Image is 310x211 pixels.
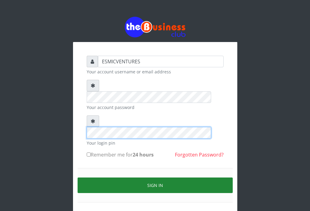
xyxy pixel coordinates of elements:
[87,104,224,111] small: Your account password
[87,69,224,75] small: Your account username or email address
[98,56,224,67] input: Username or email address
[78,178,233,193] button: Sign in
[87,151,154,158] label: Remember me for
[175,151,224,158] a: Forgotten Password?
[87,153,91,156] input: Remember me for24 hours
[87,140,224,146] small: Your login pin
[133,151,154,158] b: 24 hours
